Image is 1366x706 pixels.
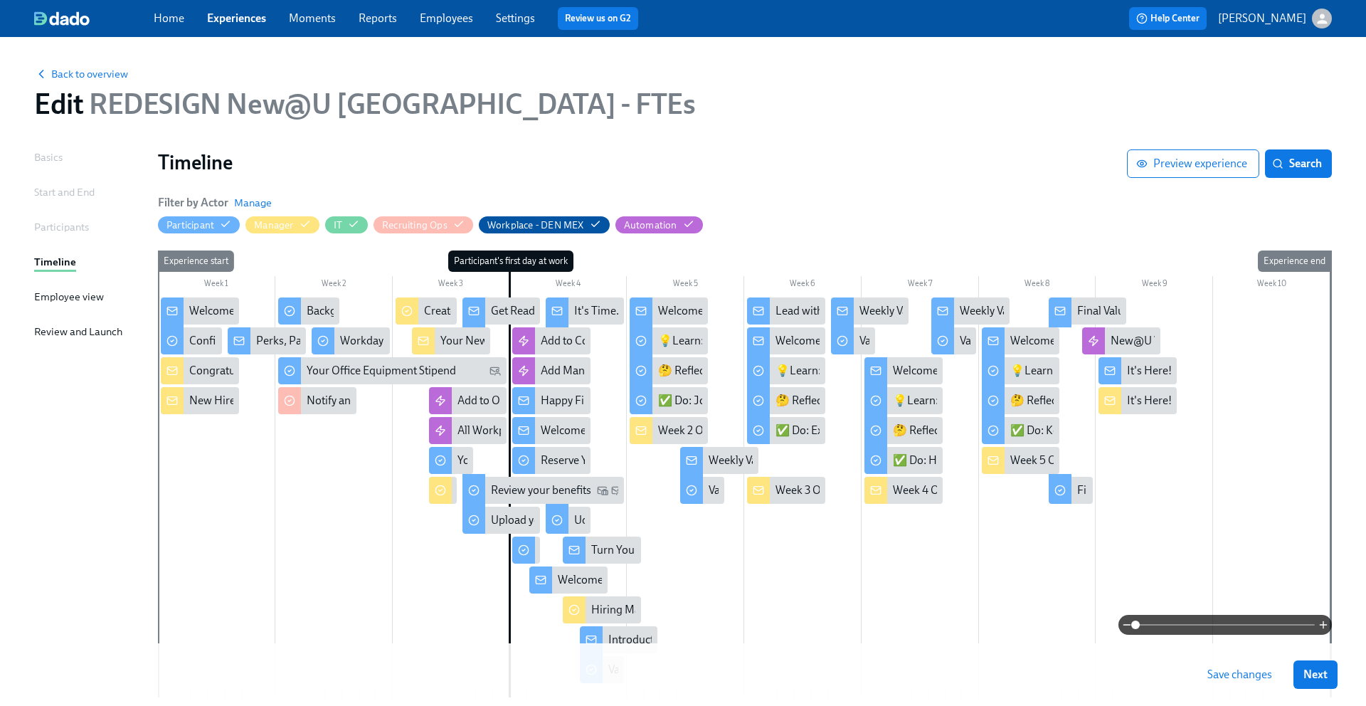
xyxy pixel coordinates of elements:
div: Timeline [34,254,76,270]
div: Introduction to Weekly Reflections: Udemy Values [608,632,848,648]
div: Lead with Confidence — Let’s Set You Up for Success at [GEOGRAPHIC_DATA] [747,297,825,325]
div: Welcome from the Benefits Team [512,417,591,444]
div: Create {{participant.firstName}}'s onboarding plan [396,297,457,325]
div: Your new computer is ready! [457,453,595,468]
div: Add Managers to Slack Channel [541,363,694,379]
button: Manager [245,216,319,233]
div: Week 3 [393,276,510,295]
div: 💡Learn: Purpose Driven Performance [864,387,943,414]
div: Hide Recruiting Ops [382,218,448,232]
div: Reserve Your Office Desk via Envoy [541,453,709,468]
div: Happy First Day! [541,393,621,409]
div: Values Reflection: Embody Ownership [709,483,893,498]
div: Values Reflection: Relentless Focus [931,327,976,354]
div: Confirm shipping address [161,327,222,354]
div: Welcome from the Benefits Team [541,423,701,438]
div: 🤔 Reflect: Belonging at Work [630,357,708,384]
div: Turn Yourself into AI Art with [PERSON_NAME]! 🎨 [563,537,641,564]
button: Workplace - DEN MEX [479,216,610,233]
div: ✅ Do: How I Work & UProps [893,453,1036,468]
div: Basics [34,149,63,165]
div: Week 2 Onboarding for {{ participant.firstName }}- Support Connection & Learning [658,423,1059,438]
div: Welcome to Udemy - We’re So Happy You’re Here! [189,303,429,319]
div: Final Values Reflection: Never Stop Learning [1049,477,1094,504]
div: Workday Tasks [312,327,390,354]
button: Manage [234,196,272,210]
div: Review your benefits [462,477,624,504]
div: 💡Learn: BEDI Learning Path [630,327,708,354]
div: Add to Onboarding Sessions [429,387,507,414]
button: IT [325,216,368,233]
h1: Edit [34,87,695,121]
a: Employees [420,11,473,25]
div: 🤔 Reflect: Using AI at Work [775,393,911,409]
div: Welcome to Week 5 — you made it! 🎉 [1010,333,1195,349]
div: Your Office Equipment Stipend [278,357,507,384]
span: Preview experience [1139,157,1247,171]
div: Experience start [158,251,234,272]
div: ✅ Do: Join a Community or Event! [630,387,708,414]
div: Hiring Manager Week 1 Survey [563,596,641,623]
button: Recruiting Ops [374,216,473,233]
svg: Work Email [597,485,608,496]
div: Add to Onboarding Sessions [457,393,595,409]
div: Notify and perform background check [278,387,356,414]
div: Background check completion [278,297,339,325]
div: 🤔 Reflect: Belonging at Work [658,363,803,379]
div: Weekly Values Reflection—Act As One Team [859,303,1069,319]
div: Experience end [1258,251,1331,272]
span: Next [1303,668,1328,682]
div: Perks, Payroll and Benefits [DEMOGRAPHIC_DATA] Employees at [GEOGRAPHIC_DATA] [228,327,306,354]
div: Final Values Reflection—Never Stop Learning [1049,297,1127,325]
div: Welcome to Day 2! [558,572,647,588]
a: Moments [289,11,336,25]
h1: Timeline [158,149,1127,175]
div: ✅ Do: Experiment with Prompting! [775,423,950,438]
div: It's Time....For Some Swag! [574,303,706,319]
div: Week 10 [1213,276,1330,295]
div: 🤔 Reflect: How your Work Contributes [893,423,1084,438]
div: Your Office Equipment Stipend [307,363,456,379]
div: Weekly Values Reflection—Relentless Focus [931,297,1010,325]
div: Week 4 Onboarding for {{ participant.firstName }} - Connecting Purpose, Performance, and Recognition [864,477,943,504]
div: Create {{participant.firstName}}'s onboarding plan [424,303,671,319]
span: REDESIGN New@U [GEOGRAPHIC_DATA] - FTEs [83,87,695,121]
button: [PERSON_NAME] [1218,9,1332,28]
div: Week 3 Onboarding for {{ participant.firstName }} - Udemy AI Tools [747,477,825,504]
div: Week 2 Onboarding for {{ participant.firstName }}- Support Connection & Learning [630,417,708,444]
a: Review us on G2 [565,11,631,26]
div: Weekly Values Reflection—Embody Ownership [680,447,758,474]
div: Hide Automation [624,218,677,232]
div: Welcome to Week 4 — you’re hitting your stride! 💪 [864,357,943,384]
div: Values Reflection: Relentless Focus [960,333,1128,349]
div: Participants [34,219,89,235]
div: Perks, Payroll and Benefits [DEMOGRAPHIC_DATA] Employees at [GEOGRAPHIC_DATA] [256,333,689,349]
div: Hide Participant [166,218,214,232]
div: Add to Cohort Slack Group [541,333,669,349]
button: Back to overview [34,67,128,81]
div: Week 6 [744,276,862,295]
div: Add Managers to Slack Channel [512,357,591,384]
button: Preview experience [1127,149,1259,178]
div: Week 2 [275,276,393,295]
div: 💡Learn: Check-In on Tools [1010,363,1145,379]
div: ✅ Do: How I Work & UProps [864,447,943,474]
div: 🤔 Reflect: Using AI at Work [747,387,825,414]
div: Hiring Manager Week 1 Survey [591,602,739,618]
div: Weekly Values Reflection—Embody Ownership [709,453,933,468]
a: Settings [496,11,535,25]
div: 💡Learn: AI at [GEOGRAPHIC_DATA] [775,363,958,379]
svg: Personal Email [489,365,501,376]
div: It's Here! Your New Hire's 5 Week Values Reflection [1098,387,1177,414]
div: It's Here! Your 5 Week Values Reflection [1127,363,1319,379]
div: Final Values Reflection: Never Stop Learning [1077,483,1291,498]
button: Search [1265,149,1332,178]
span: Help Center [1136,11,1200,26]
button: Participant [158,216,240,233]
div: Weekly Values Reflection—Relentless Focus [960,303,1169,319]
div: Introduction to Weekly Reflections: Udemy Values [580,626,658,653]
div: Welcome to Udemy Week 3 — you’re finding your rhythm! [775,333,1052,349]
div: Hide Manager [254,218,293,232]
button: Help Center [1129,7,1207,30]
div: Review your benefits [491,483,591,498]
